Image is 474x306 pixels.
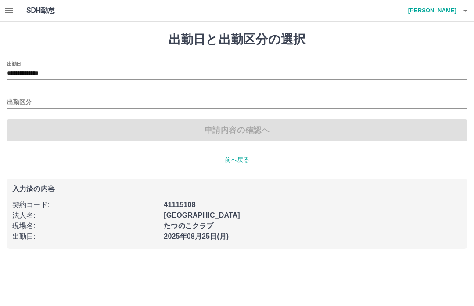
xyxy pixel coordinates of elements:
label: 出勤日 [7,60,21,67]
b: 41115108 [164,201,195,208]
b: [GEOGRAPHIC_DATA] [164,211,240,219]
b: 2025年08月25日(月) [164,233,229,240]
h1: 出勤日と出勤区分の選択 [7,32,467,47]
p: 出勤日 : [12,231,158,242]
p: 法人名 : [12,210,158,221]
p: 現場名 : [12,221,158,231]
p: 前へ戻る [7,155,467,164]
b: たつのこクラブ [164,222,213,229]
p: 入力済の内容 [12,186,462,193]
p: 契約コード : [12,200,158,210]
